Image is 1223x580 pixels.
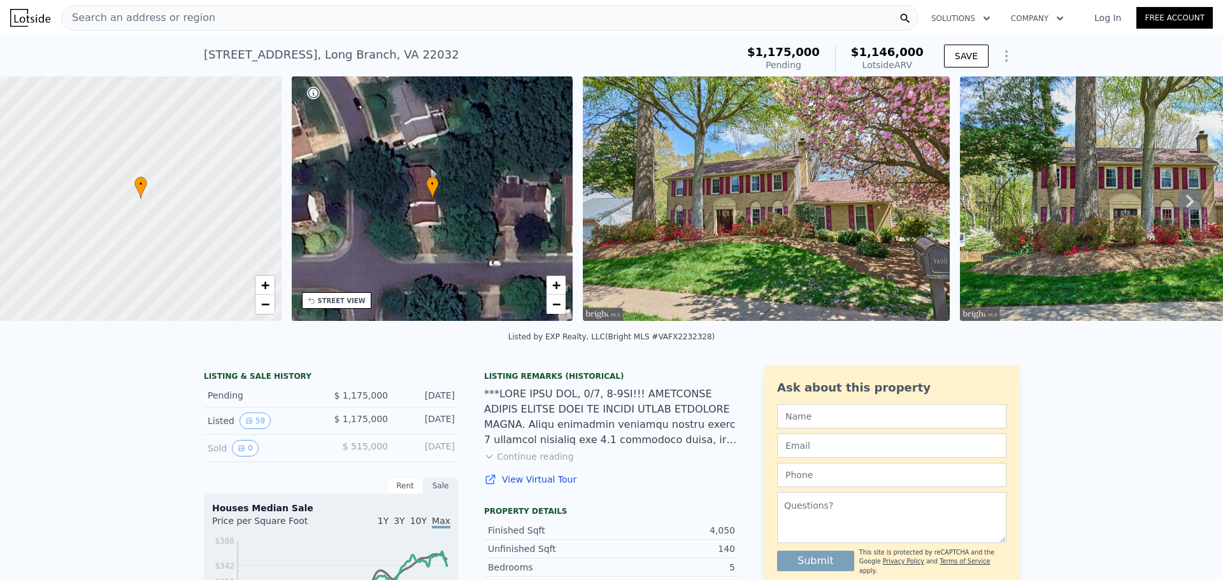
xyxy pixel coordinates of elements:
[134,178,147,190] span: •
[398,389,455,402] div: [DATE]
[423,477,459,494] div: Sale
[777,379,1006,397] div: Ask about this property
[611,561,735,574] div: 5
[215,562,234,570] tspan: $342
[851,59,924,71] div: Lotside ARV
[488,524,611,537] div: Finished Sqft
[488,542,611,555] div: Unfinished Sqft
[62,10,215,25] span: Search an address or region
[432,516,450,528] span: Max
[212,502,450,514] div: Houses Median Sale
[387,477,423,494] div: Rent
[1136,7,1213,29] a: Free Account
[994,43,1019,69] button: Show Options
[318,296,366,306] div: STREET VIEW
[552,296,561,312] span: −
[583,76,950,321] img: Sale: 152179152 Parcel: 105749041
[777,404,1006,428] input: Name
[10,9,50,27] img: Lotside
[747,59,820,71] div: Pending
[851,45,924,59] span: $1,146,000
[134,176,147,199] div: •
[343,441,388,451] span: $ 515,000
[261,296,269,312] span: −
[208,440,321,456] div: Sold
[255,276,275,295] a: Zoom in
[261,277,269,293] span: +
[484,371,739,381] div: Listing Remarks (Historical)
[944,45,989,67] button: SAVE
[426,176,439,199] div: •
[1079,11,1136,24] a: Log In
[1001,7,1074,30] button: Company
[215,537,234,546] tspan: $388
[232,440,259,456] button: View historical data
[255,295,275,314] a: Zoom out
[426,178,439,190] span: •
[547,276,566,295] a: Zoom in
[212,514,331,535] div: Price per Square Foot
[484,473,739,486] a: View Virtual Tour
[334,390,388,400] span: $ 1,175,000
[484,506,739,516] div: Property details
[398,413,455,429] div: [DATE]
[204,371,459,384] div: LISTING & SALE HISTORY
[334,414,388,424] span: $ 1,175,000
[777,463,1006,487] input: Phone
[378,516,389,526] span: 1Y
[611,524,735,537] div: 4,050
[921,7,1001,30] button: Solutions
[883,558,924,565] a: Privacy Policy
[410,516,427,526] span: 10Y
[747,45,820,59] span: $1,175,000
[777,434,1006,458] input: Email
[552,277,561,293] span: +
[484,386,739,448] div: ***LORE IPSU DOL, 0/7, 8-9SI!!! AMETCONSE ADIPIS ELITSE DOEI TE INCIDI UTLAB ETDOLORE MAGNA. Aliq...
[394,516,404,526] span: 3Y
[204,46,459,64] div: [STREET_ADDRESS] , Long Branch , VA 22032
[208,413,321,429] div: Listed
[208,389,321,402] div: Pending
[547,295,566,314] a: Zoom out
[777,551,854,571] button: Submit
[611,542,735,555] div: 140
[508,332,715,341] div: Listed by EXP Realty, LLC (Bright MLS #VAFX2232328)
[240,413,271,429] button: View historical data
[488,561,611,574] div: Bedrooms
[484,450,574,463] button: Continue reading
[859,548,1006,576] div: This site is protected by reCAPTCHA and the Google and apply.
[940,558,990,565] a: Terms of Service
[398,440,455,456] div: [DATE]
